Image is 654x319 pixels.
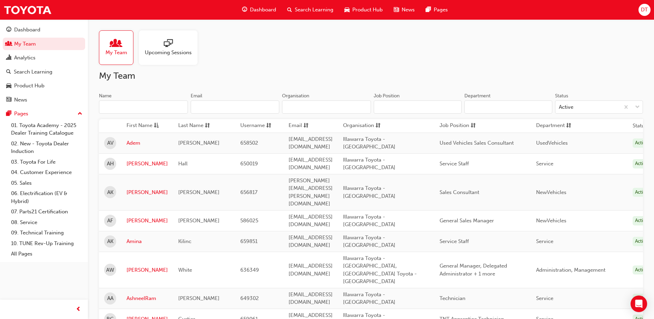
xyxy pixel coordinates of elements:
a: [PERSON_NAME] [127,266,168,274]
h2: My Team [99,70,643,81]
a: 03. Toyota For Life [8,157,85,167]
span: Illawarra Toyota - [GEOGRAPHIC_DATA] [343,214,395,228]
span: [PERSON_NAME] [178,140,220,146]
span: Pages [434,6,448,14]
span: Service [536,161,553,167]
span: 650019 [240,161,258,167]
input: Name [99,100,188,114]
span: Username [240,122,265,130]
div: Department [464,93,491,99]
div: Active [633,138,651,148]
div: Organisation [282,93,309,99]
span: 636349 [240,267,259,273]
div: Status [555,93,568,99]
a: car-iconProduct Hub [339,3,388,17]
span: General Manager, Delegated Administrator + 1 more [440,263,507,277]
a: 10. TUNE Rev-Up Training [8,238,85,249]
a: [PERSON_NAME] [127,160,168,168]
span: Service [536,238,553,244]
span: [EMAIL_ADDRESS][DOMAIN_NAME] [289,214,333,228]
span: search-icon [287,6,292,14]
span: Department [536,122,565,130]
button: DashboardMy TeamAnalyticsSearch LearningProduct HubNews [3,22,85,107]
span: [PERSON_NAME][EMAIL_ADDRESS][PERSON_NAME][DOMAIN_NAME] [289,177,333,207]
span: [EMAIL_ADDRESS][DOMAIN_NAME] [289,291,333,306]
div: Active [633,294,651,303]
span: 656817 [240,189,258,195]
span: AV [107,139,113,147]
span: sorting-icon [303,122,309,130]
span: AA [107,294,113,302]
span: Organisation [343,122,374,130]
div: Dashboard [14,26,40,34]
span: [EMAIL_ADDRESS][DOMAIN_NAME] [289,136,333,150]
span: sessionType_ONLINE_URL-icon [164,39,173,49]
button: DT [638,4,651,16]
a: 04. Customer Experience [8,167,85,178]
span: Illawarra Toyota - [GEOGRAPHIC_DATA], [GEOGRAPHIC_DATA] Toyota - [GEOGRAPHIC_DATA] [343,255,417,285]
a: [PERSON_NAME] [127,188,168,196]
span: Product Hub [352,6,383,14]
span: car-icon [6,83,11,89]
span: 586025 [240,217,258,224]
a: Upcoming Sessions [139,30,203,65]
span: AK [107,238,113,245]
span: asc-icon [154,122,159,130]
span: Service [536,295,553,301]
button: Pages [3,107,85,120]
span: UsedVehicles [536,140,568,146]
button: Departmentsorting-icon [536,122,574,130]
span: NewVehicles [536,217,566,224]
span: Illawarra Toyota - [GEOGRAPHIC_DATA] [343,185,395,199]
span: people-icon [112,39,121,49]
span: Illawarra Toyota - [GEOGRAPHIC_DATA] [343,291,395,306]
button: First Nameasc-icon [127,122,164,130]
input: Department [464,100,552,114]
a: All Pages [8,249,85,259]
a: My Team [99,30,139,65]
span: Job Position [440,122,469,130]
div: Email [191,93,202,99]
span: sorting-icon [375,122,381,130]
span: Illawarra Toyota - [GEOGRAPHIC_DATA] [343,157,395,171]
span: Service Staff [440,238,469,244]
span: [PERSON_NAME] [178,217,220,224]
span: Kilinc [178,238,191,244]
span: Technician [440,295,465,301]
span: Email [289,122,302,130]
a: 02. New - Toyota Dealer Induction [8,138,85,157]
a: guage-iconDashboard [237,3,282,17]
img: Trak [3,2,52,18]
a: News [3,94,85,106]
div: Product Hub [14,82,44,90]
div: Pages [14,110,28,118]
span: car-icon [344,6,350,14]
a: search-iconSearch Learning [282,3,339,17]
button: Usernamesorting-icon [240,122,278,130]
input: Organisation [282,100,371,114]
div: Search Learning [14,68,52,76]
span: AK [107,188,113,196]
span: sorting-icon [566,122,571,130]
span: White [178,267,192,273]
span: AH [107,160,114,168]
div: News [14,96,27,104]
span: Upcoming Sessions [145,49,192,57]
div: Active [633,216,651,225]
span: sorting-icon [471,122,476,130]
span: pages-icon [426,6,431,14]
span: pages-icon [6,111,11,117]
span: search-icon [6,69,11,75]
span: My Team [105,49,127,57]
button: Emailsorting-icon [289,122,326,130]
span: Dashboard [250,6,276,14]
span: news-icon [394,6,399,14]
a: AshneelRam [127,294,168,302]
a: 08. Service [8,217,85,228]
span: guage-icon [242,6,247,14]
span: prev-icon [76,305,81,314]
a: news-iconNews [388,3,420,17]
span: AW [106,266,114,274]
